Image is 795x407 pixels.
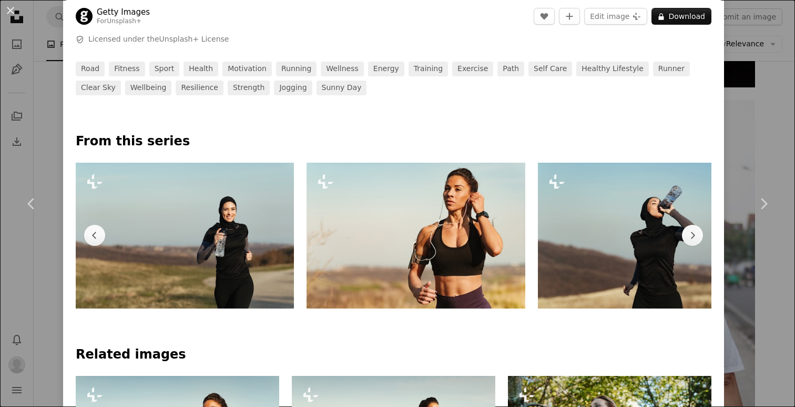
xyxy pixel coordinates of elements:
[76,346,711,363] h4: Related images
[109,62,145,76] a: fitness
[184,62,218,76] a: health
[653,62,690,76] a: runner
[274,81,312,95] a: jogging
[576,62,649,76] a: healthy lifestyle
[76,81,121,95] a: clear sky
[76,231,294,240] a: Young happy athletic woman carrying bottle of water while running in nature. Copy space.
[317,81,367,95] a: sunny day
[228,81,270,95] a: strength
[84,225,105,246] button: scroll list to the left
[368,62,404,76] a: energy
[176,81,223,95] a: resilience
[321,62,364,76] a: wellness
[76,62,105,76] a: road
[538,231,757,240] a: Female athlete drinking water while jogging in the morning in nature.
[76,8,93,25] img: Go to Getty Images's profile
[307,231,525,240] a: Young athletic woman adjusting earphones while exercising and running in nature. Copy space.
[76,163,294,309] img: Young happy athletic woman carrying bottle of water while running in nature. Copy space.
[107,17,141,25] a: Unsplash+
[149,62,180,76] a: sport
[222,62,272,76] a: motivation
[732,153,795,254] a: Next
[125,81,172,95] a: wellbeing
[409,62,448,76] a: training
[497,62,524,76] a: path
[88,34,229,45] span: Licensed under the
[534,8,555,25] button: Like
[584,8,647,25] button: Edit image
[682,225,703,246] button: scroll list to the right
[538,163,757,309] img: Female athlete drinking water while jogging in the morning in nature.
[452,62,493,76] a: exercise
[528,62,572,76] a: self care
[159,35,229,43] a: Unsplash+ License
[97,7,150,17] a: Getty Images
[276,62,317,76] a: running
[651,8,711,25] button: Download
[76,133,711,150] p: From this series
[307,163,525,309] img: Young athletic woman adjusting earphones while exercising and running in nature. Copy space.
[559,8,580,25] button: Add to Collection
[97,17,150,26] div: For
